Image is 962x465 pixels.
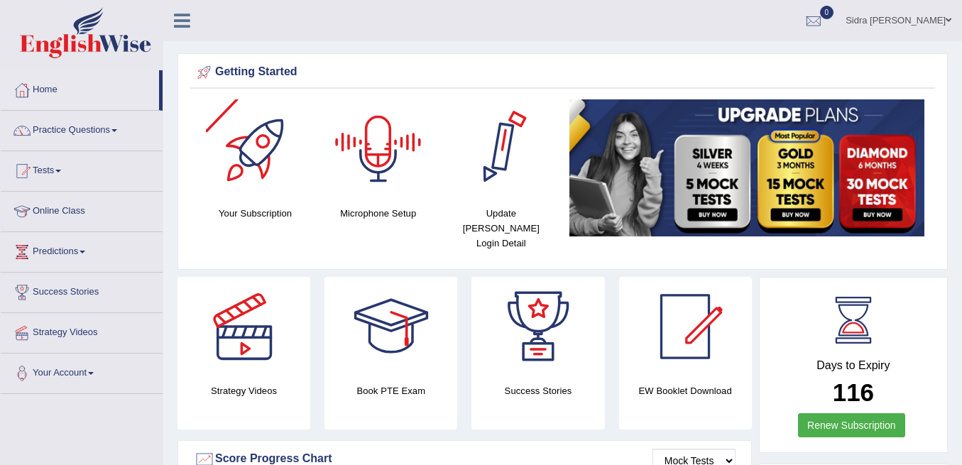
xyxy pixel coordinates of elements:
b: 116 [833,378,874,406]
span: 0 [820,6,834,19]
h4: Your Subscription [201,206,310,221]
a: Tests [1,151,163,187]
h4: Microphone Setup [324,206,432,221]
h4: Days to Expiry [775,359,931,372]
a: Online Class [1,192,163,227]
div: Getting Started [194,62,931,83]
a: Renew Subscription [798,413,905,437]
h4: Book PTE Exam [324,383,457,398]
a: Practice Questions [1,111,163,146]
a: Your Account [1,354,163,389]
a: Home [1,70,159,106]
h4: EW Booklet Download [619,383,752,398]
h4: Update [PERSON_NAME] Login Detail [447,206,555,251]
img: small5.jpg [569,99,924,236]
a: Strategy Videos [1,313,163,349]
a: Success Stories [1,273,163,308]
h4: Success Stories [471,383,604,398]
a: Predictions [1,232,163,268]
h4: Strategy Videos [177,383,310,398]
